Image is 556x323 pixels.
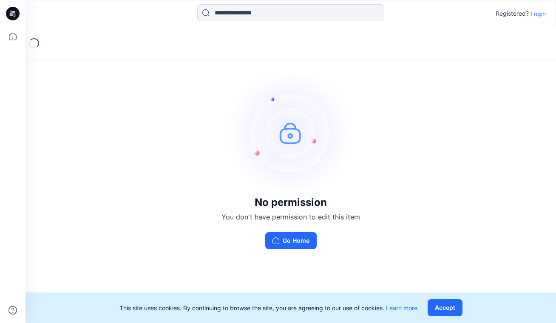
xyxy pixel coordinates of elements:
p: Registered? [496,8,529,19]
button: Go Home [265,232,317,249]
button: Accept [428,299,462,316]
p: This site uses cookies. By continuing to browse the site, you are agreeing to our use of cookies. [119,303,417,312]
h3: No permission [221,197,360,208]
img: no-perm.svg [227,69,355,197]
p: Login [530,9,546,18]
p: You don't have permission to edit this item [221,212,360,222]
a: Learn more [386,304,417,312]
